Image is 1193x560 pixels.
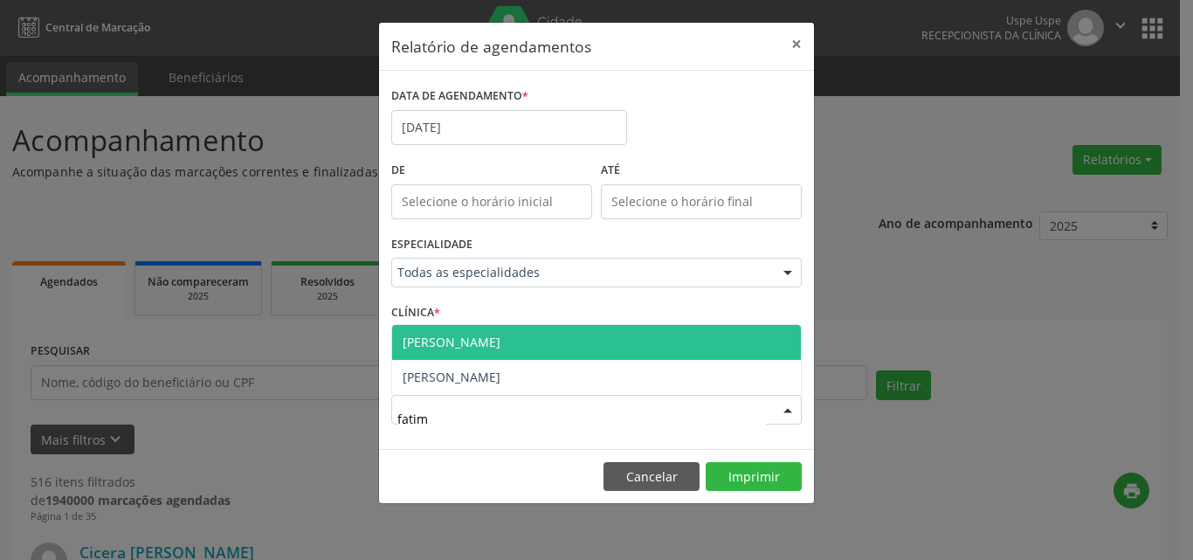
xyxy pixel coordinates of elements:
input: Selecione um profissional [397,401,766,436]
label: De [391,157,592,184]
input: Selecione uma data ou intervalo [391,110,627,145]
label: ATÉ [601,157,802,184]
input: Selecione o horário final [601,184,802,219]
button: Imprimir [706,462,802,492]
span: Todas as especialidades [397,264,766,281]
span: [PERSON_NAME] [403,369,500,385]
label: ESPECIALIDADE [391,232,472,259]
label: DATA DE AGENDAMENTO [391,83,528,110]
input: Selecione o horário inicial [391,184,592,219]
label: CLÍNICA [391,300,440,327]
h5: Relatório de agendamentos [391,35,591,58]
button: Close [779,23,814,66]
button: Cancelar [603,462,700,492]
span: [PERSON_NAME] [403,334,500,350]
